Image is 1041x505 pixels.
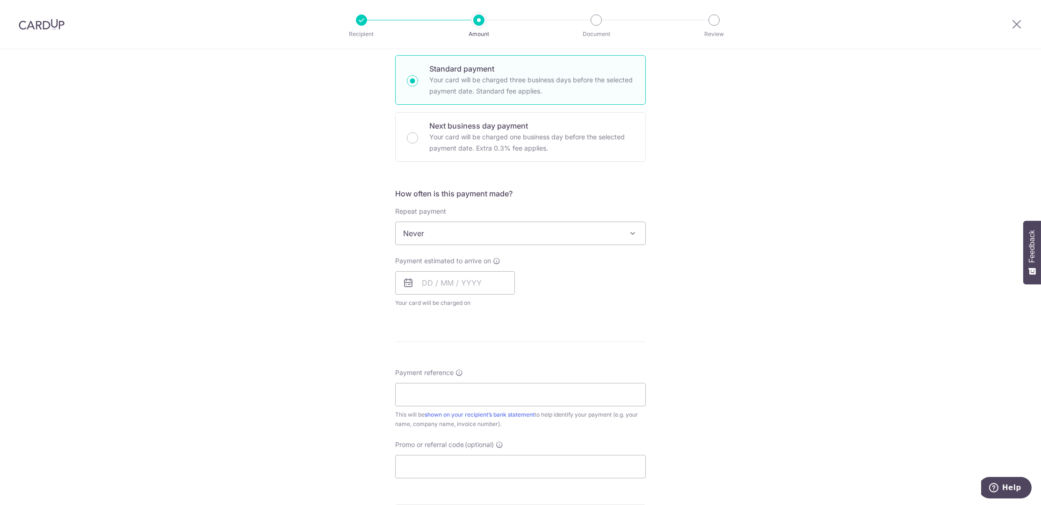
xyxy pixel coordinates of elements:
[396,222,645,245] span: Never
[981,477,1032,500] iframe: Opens a widget where you can find more information
[429,131,634,154] p: Your card will be charged one business day before the selected payment date. Extra 0.3% fee applies.
[680,29,749,39] p: Review
[395,410,646,429] div: This will be to help identify your payment (e.g. your name, company name, invoice number).
[425,411,535,418] a: shown on your recipient’s bank statement
[395,188,646,199] h5: How often is this payment made?
[395,368,454,377] span: Payment reference
[429,120,634,131] p: Next business day payment
[395,222,646,245] span: Never
[465,440,494,449] span: (optional)
[1028,230,1036,263] span: Feedback
[444,29,513,39] p: Amount
[395,271,515,295] input: DD / MM / YYYY
[429,63,634,74] p: Standard payment
[19,19,65,30] img: CardUp
[395,298,515,308] span: Your card will be charged on
[395,440,464,449] span: Promo or referral code
[562,29,631,39] p: Document
[327,29,396,39] p: Recipient
[429,74,634,97] p: Your card will be charged three business days before the selected payment date. Standard fee appl...
[1023,221,1041,284] button: Feedback - Show survey
[395,256,491,266] span: Payment estimated to arrive on
[395,207,446,216] label: Repeat payment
